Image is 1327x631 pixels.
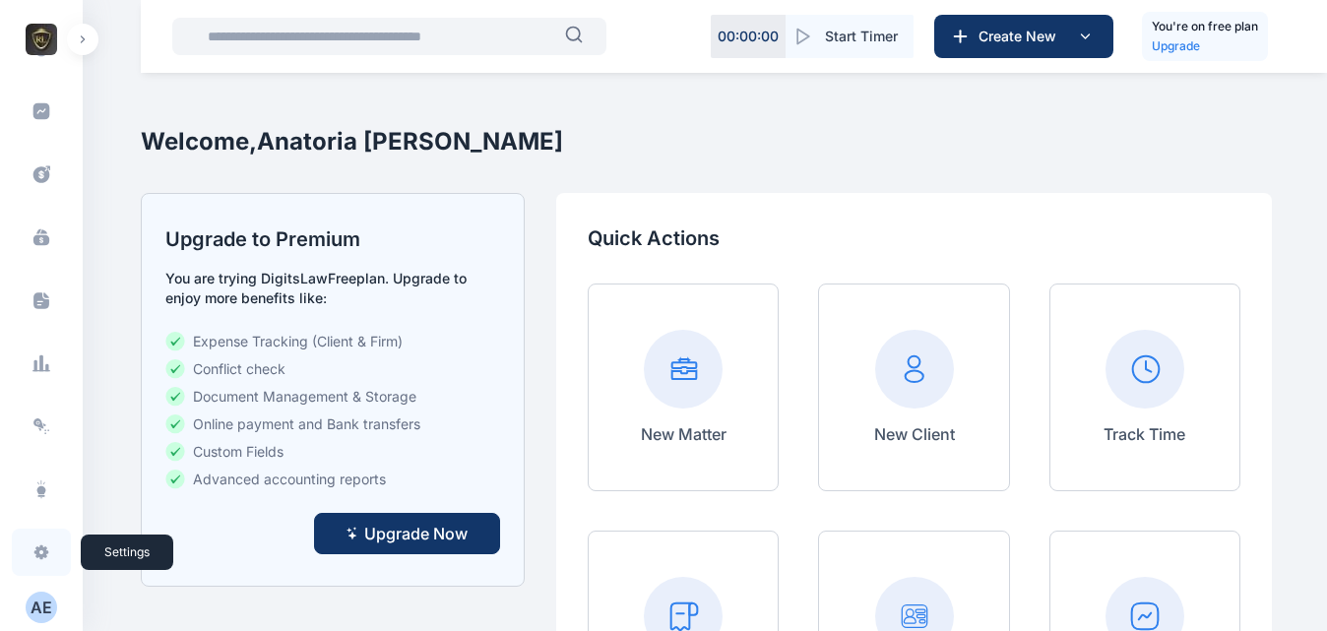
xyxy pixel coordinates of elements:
[1152,17,1258,36] h5: You're on free plan
[1152,36,1258,56] a: Upgrade
[165,269,500,308] p: You are trying DigitsLaw Free plan. Upgrade to enjoy more benefits like:
[825,27,898,46] span: Start Timer
[193,387,416,407] span: Document Management & Storage
[193,359,285,379] span: Conflict check
[12,592,71,623] button: AE
[718,27,779,46] p: 00 : 00 : 00
[141,126,563,158] h2: Welcome, Anatoria [PERSON_NAME]
[193,332,403,351] span: Expense Tracking (Client & Firm)
[314,513,500,554] button: Upgrade Now
[588,224,1240,252] p: Quick Actions
[165,225,500,253] h2: Upgrade to Premium
[193,414,420,434] span: Online payment and Bank transfers
[1104,422,1185,446] p: Track Time
[26,596,57,619] div: A E
[193,442,284,462] span: Custom Fields
[193,470,386,489] span: Advanced accounting reports
[12,529,71,576] a: settings
[786,15,914,58] button: Start Timer
[26,592,57,623] button: AE
[971,27,1073,46] span: Create New
[641,422,727,446] p: New Matter
[934,15,1113,58] button: Create New
[364,522,468,545] span: Upgrade Now
[874,422,955,446] p: New Client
